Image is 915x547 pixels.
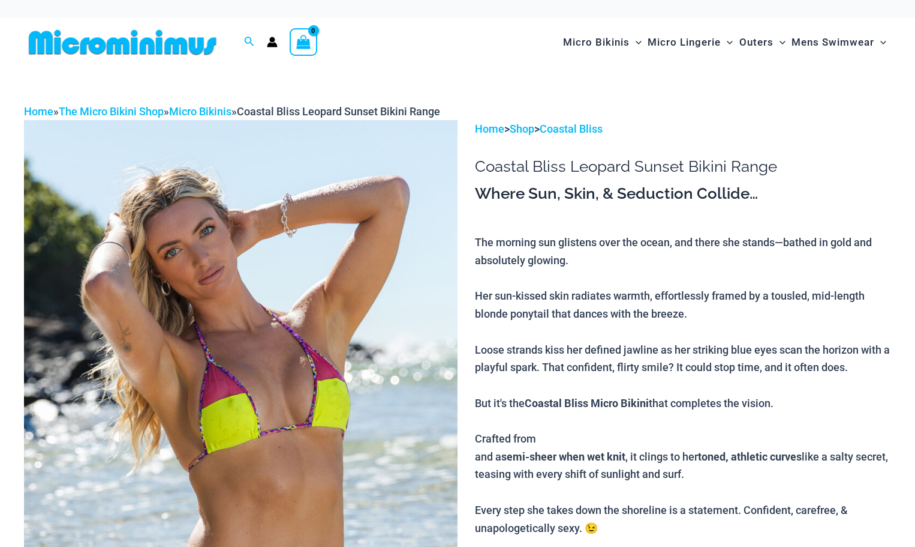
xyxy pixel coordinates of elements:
[510,122,534,135] a: Shop
[773,27,785,58] span: Menu Toggle
[244,35,255,50] a: Search icon link
[645,24,736,61] a: Micro LingerieMenu ToggleMenu Toggle
[560,24,645,61] a: Micro BikinisMenu ToggleMenu Toggle
[630,27,642,58] span: Menu Toggle
[874,27,886,58] span: Menu Toggle
[540,122,603,135] a: Coastal Bliss
[475,184,891,204] h3: Where Sun, Skin, & Seduction Collide…
[791,27,874,58] span: Mens Swimwear
[475,157,891,176] h1: Coastal Bliss Leopard Sunset Bikini Range
[475,234,891,537] p: The morning sun glistens over the ocean, and there she stands—bathed in gold and absolutely glowi...
[24,29,221,56] img: MM SHOP LOGO FLAT
[648,27,721,58] span: Micro Lingerie
[721,27,733,58] span: Menu Toggle
[525,396,649,410] b: Coastal Bliss Micro Bikini
[24,105,53,118] a: Home
[558,22,891,62] nav: Site Navigation
[59,105,164,118] a: The Micro Bikini Shop
[475,122,504,135] a: Home
[237,105,440,118] span: Coastal Bliss Leopard Sunset Bikini Range
[739,27,773,58] span: Outers
[563,27,630,58] span: Micro Bikinis
[475,448,891,537] div: and a , it clings to her like a salty secret, teasing with every shift of sunlight and surf. Ever...
[475,120,891,138] p: > >
[698,449,802,464] b: toned, athletic curves
[736,24,788,61] a: OutersMenu ToggleMenu Toggle
[24,105,440,118] span: » » »
[290,28,317,56] a: View Shopping Cart, empty
[501,449,625,464] b: semi-sheer when wet knit
[267,37,278,47] a: Account icon link
[169,105,231,118] a: Micro Bikinis
[788,24,889,61] a: Mens SwimwearMenu ToggleMenu Toggle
